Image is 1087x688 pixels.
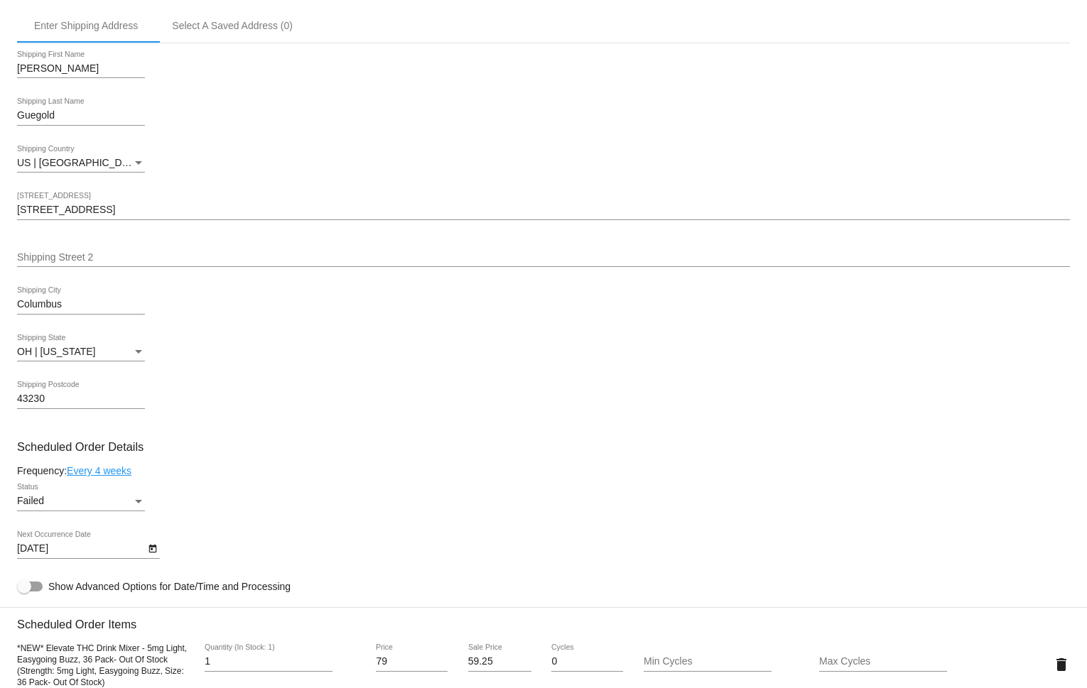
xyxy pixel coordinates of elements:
input: Shipping Street 2 [17,252,1070,263]
input: Shipping Postcode [17,393,145,405]
mat-icon: delete [1053,656,1070,673]
mat-select: Shipping Country [17,158,145,169]
div: Select A Saved Address (0) [172,20,293,31]
input: Quantity (In Stock: 1) [205,656,332,667]
input: Max Cycles [819,656,947,667]
input: Shipping Last Name [17,110,145,121]
input: Next Occurrence Date [17,543,145,555]
h3: Scheduled Order Details [17,440,1070,454]
span: US | [GEOGRAPHIC_DATA] [17,157,143,168]
input: Cycles [551,656,623,667]
input: Price [376,656,448,667]
span: *NEW* Elevate THC Drink Mixer - 5mg Light, Easygoing Buzz, 36 Pack- Out Of Stock (Strength: 5mg L... [17,643,187,687]
input: Shipping Street 1 [17,204,1070,216]
mat-select: Status [17,496,145,507]
button: Open calendar [145,540,160,555]
input: Shipping City [17,299,145,310]
input: Min Cycles [644,656,772,667]
input: Sale Price [468,656,531,667]
h3: Scheduled Order Items [17,607,1070,631]
span: Show Advanced Options for Date/Time and Processing [48,579,291,594]
div: Enter Shipping Address [34,20,138,31]
a: Every 4 weeks [67,465,131,476]
input: Shipping First Name [17,63,145,75]
span: Failed [17,495,44,506]
mat-select: Shipping State [17,346,145,358]
div: Frequency: [17,465,1070,476]
span: OH | [US_STATE] [17,346,95,357]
